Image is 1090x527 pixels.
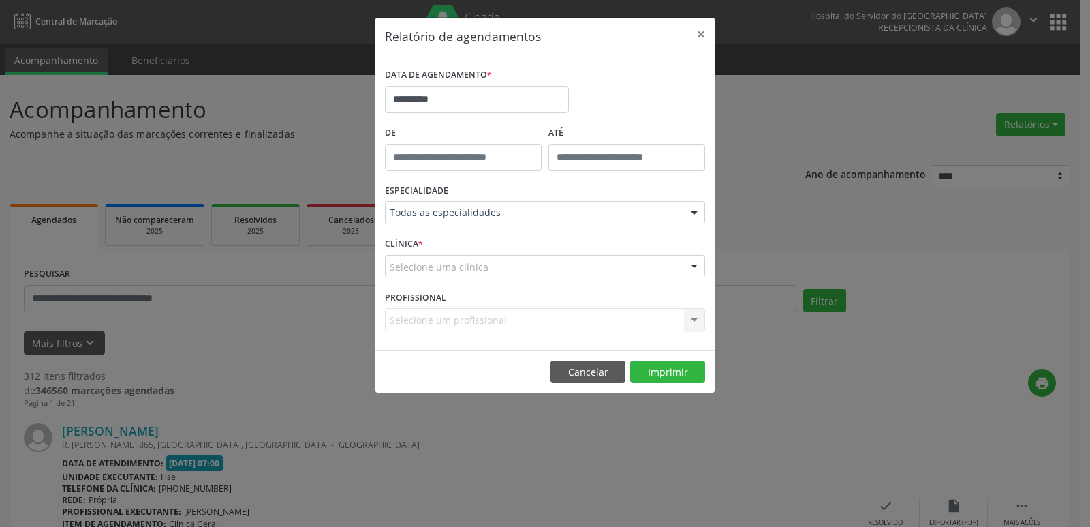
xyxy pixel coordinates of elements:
label: ESPECIALIDADE [385,181,448,202]
label: CLÍNICA [385,234,423,255]
button: Imprimir [630,361,705,384]
span: Selecione uma clínica [390,260,488,274]
button: Cancelar [550,361,625,384]
span: Todas as especialidades [390,206,677,220]
h5: Relatório de agendamentos [385,27,541,45]
label: ATÉ [548,123,705,144]
label: De [385,123,542,144]
button: Close [687,18,715,51]
label: DATA DE AGENDAMENTO [385,65,492,86]
label: PROFISSIONAL [385,287,446,308]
